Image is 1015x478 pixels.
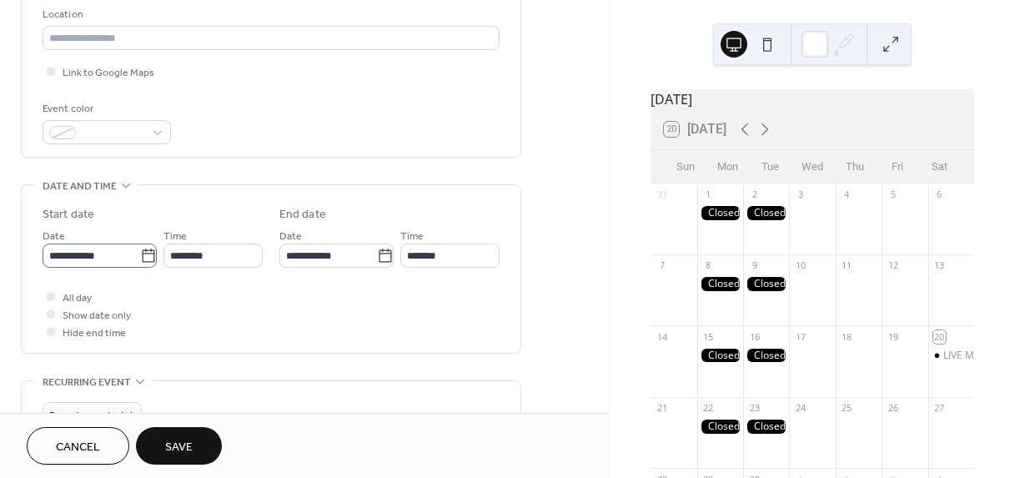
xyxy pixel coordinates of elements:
[887,189,899,201] div: 5
[63,307,131,325] span: Show date only
[791,150,834,184] div: Wed
[702,189,715,201] div: 1
[887,402,899,415] div: 26
[887,330,899,343] div: 19
[794,330,806,343] div: 17
[63,325,126,342] span: Hide end time
[656,402,668,415] div: 21
[43,228,65,245] span: Date
[841,189,853,201] div: 4
[928,349,974,363] div: LIVE MUSIC - Deborah Leone
[43,206,94,224] div: Start date
[743,349,789,363] div: Closed
[163,228,187,245] span: Time
[702,259,715,272] div: 8
[702,330,715,343] div: 15
[43,100,168,118] div: Event color
[933,259,946,272] div: 13
[43,374,131,391] span: Recurring event
[794,189,806,201] div: 3
[749,150,791,184] div: Tue
[834,150,877,184] div: Thu
[794,259,806,272] div: 10
[656,189,668,201] div: 31
[748,259,761,272] div: 9
[697,420,743,434] div: Closed Mondays
[933,402,946,415] div: 27
[743,420,789,434] div: Closed
[656,330,668,343] div: 14
[933,330,946,343] div: 20
[279,206,326,224] div: End date
[27,427,129,465] button: Cancel
[664,150,706,184] div: Sun
[702,402,715,415] div: 22
[165,439,193,456] span: Save
[933,189,946,201] div: 6
[651,89,974,109] div: [DATE]
[743,206,789,220] div: Closed
[279,228,302,245] span: Date
[136,427,222,465] button: Save
[697,206,743,220] div: Closed Mondays
[43,178,117,195] span: Date and time
[841,330,853,343] div: 18
[63,64,154,82] span: Link to Google Maps
[697,349,743,363] div: Closed Mondays
[794,402,806,415] div: 24
[876,150,918,184] div: Fri
[748,189,761,201] div: 2
[887,259,899,272] div: 12
[49,406,112,425] span: Do not repeat
[400,228,424,245] span: Time
[841,402,853,415] div: 25
[56,439,100,456] span: Cancel
[748,330,761,343] div: 16
[748,402,761,415] div: 23
[697,277,743,291] div: Closed Mondays
[706,150,749,184] div: Mon
[656,259,668,272] div: 7
[43,6,496,23] div: Location
[63,289,92,307] span: All day
[743,277,789,291] div: Closed
[918,150,961,184] div: Sat
[841,259,853,272] div: 11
